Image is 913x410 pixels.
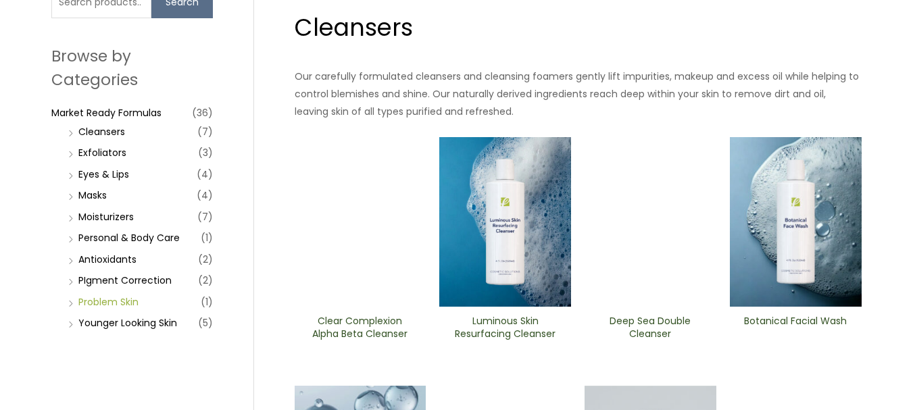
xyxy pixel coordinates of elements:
img: Deep Sea Double Cleanser [585,137,716,307]
a: Younger Looking Skin [78,316,177,330]
span: (4) [197,186,213,205]
span: (1) [201,228,213,247]
img: Clear Complexion Alpha Beta ​Cleanser [295,137,426,307]
a: Clear Complexion Alpha Beta ​Cleanser [305,315,414,345]
img: Botanical Facial Wash [730,137,862,307]
span: (4) [197,165,213,184]
a: Problem Skin [78,295,139,309]
h1: Cleansers [295,11,862,44]
h2: Browse by Categories [51,45,213,91]
a: Cleansers [78,125,125,138]
a: Botanical Facial Wash [741,315,850,345]
a: Deep Sea Double Cleanser [596,315,705,345]
span: (2) [198,250,213,269]
a: Exfoliators [78,146,126,159]
span: (2) [198,271,213,290]
a: PIgment Correction [78,274,172,287]
span: (36) [192,103,213,122]
a: Antioxidants [78,253,137,266]
span: (3) [198,143,213,162]
a: Personal & Body Care [78,231,180,245]
span: (1) [201,292,213,311]
a: Moisturizers [78,210,134,224]
h2: Botanical Facial Wash [741,315,850,340]
span: (7) [197,122,213,141]
h2: Deep Sea Double Cleanser [596,315,705,340]
a: Market Ready Formulas [51,106,162,120]
img: Luminous Skin Resurfacing ​Cleanser [439,137,571,307]
a: Masks [78,188,107,202]
p: Our carefully formulated cleansers and cleansing foamers gently lift impurities, makeup and exces... [295,68,862,120]
a: Luminous Skin Resurfacing ​Cleanser [451,315,560,345]
a: Eyes & Lips [78,168,129,181]
span: (5) [198,313,213,332]
h2: Clear Complexion Alpha Beta ​Cleanser [305,315,414,340]
span: (7) [197,207,213,226]
h2: Luminous Skin Resurfacing ​Cleanser [451,315,560,340]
